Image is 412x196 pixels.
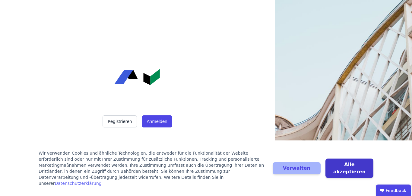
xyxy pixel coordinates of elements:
[273,162,321,174] button: Verwalten
[115,69,160,85] img: Concular
[103,115,137,127] button: Registrieren
[55,181,101,186] a: Datenschutzerklärung
[325,159,373,178] button: Alle akzeptieren
[39,150,265,186] div: Wir verwenden Cookies und ähnliche Technologien, die entweder für die Funktionalität der Website ...
[142,115,172,127] button: Anmelden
